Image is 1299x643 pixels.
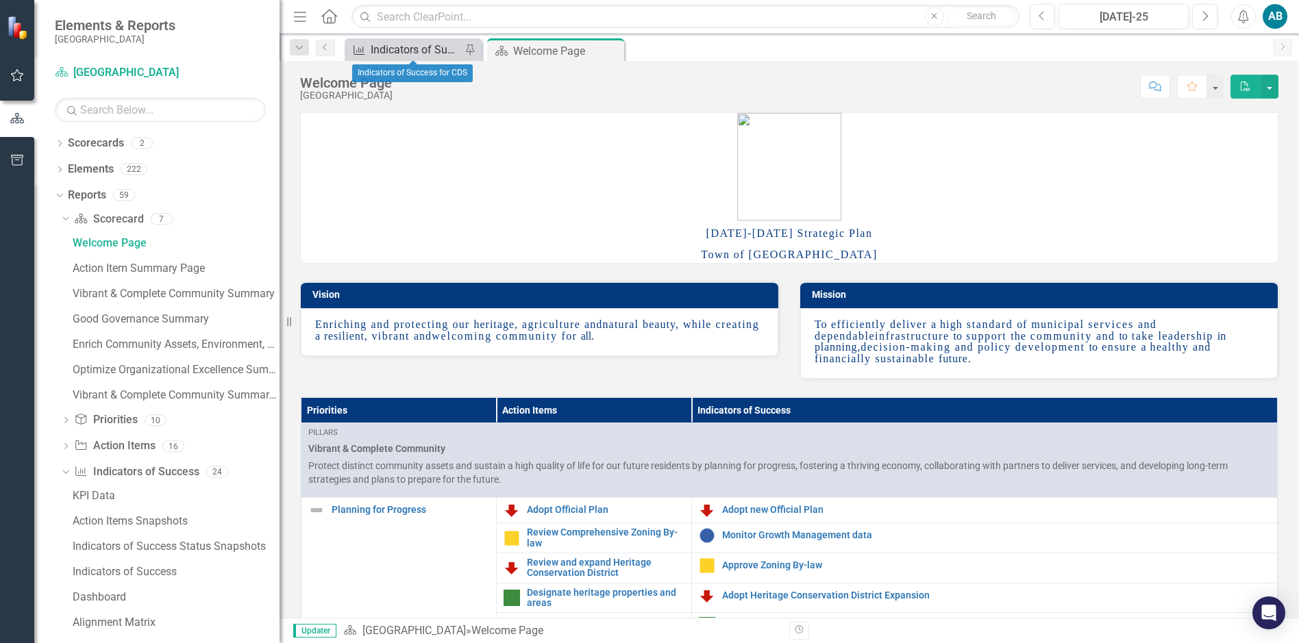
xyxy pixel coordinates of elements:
[73,338,280,351] div: Enrich Community Assets, Environment, & Infrastructure Summary
[722,590,1270,601] a: Adopt Heritage Conservation District Expansion
[504,502,520,518] img: Below Target
[939,353,971,364] span: future.
[73,288,280,300] div: Vibrant & Complete Community Summary
[414,330,432,342] span: and
[312,290,771,300] h3: Vision
[683,318,712,330] span: while
[131,138,153,149] div: 2
[527,527,684,549] a: Review Comprehensive Zoning By-law
[699,588,715,604] img: Below Target
[1015,341,1085,353] span: development
[471,624,543,637] div: Welcome Page
[1089,341,1098,353] span: to
[371,330,410,342] span: vibrant
[527,505,684,515] a: Adopt Official Plan
[69,561,280,583] a: Indicators of Success
[1193,341,1211,353] span: and
[955,341,974,353] span: and
[890,318,927,330] span: deliver
[206,466,228,478] div: 24
[73,515,280,527] div: Action Items Snapshots
[522,318,580,330] span: agriculture
[815,318,827,330] span: To
[715,318,759,330] span: creating
[940,318,963,330] span: high
[815,330,875,342] span: dependable
[643,318,679,330] span: beauty,
[581,330,594,342] span: all.
[699,527,715,544] img: Not Started
[55,17,175,34] span: Elements & Reports
[1031,318,1084,330] span: municipal
[69,333,280,355] a: Enrich Community Assets, Environment, & Infrastructure Summary
[812,290,1271,300] h3: Mission
[722,560,1270,570] a: Approve Zoning By-law
[315,330,320,342] span: a
[300,90,393,101] div: [GEOGRAPHIC_DATA]
[343,623,779,639] div: »
[496,330,558,342] span: community
[497,583,692,613] td: Double-Click to Edit Right Click for Context Menu
[931,318,936,330] span: a
[701,249,877,260] span: Town of [GEOGRAPHIC_DATA]
[371,41,461,58] div: Indicators of Success for CDS
[55,98,266,122] input: Search Below...
[692,523,1278,553] td: Double-Click to Edit Right Click for Context Menu
[5,14,32,40] img: ClearPoint Strategy
[73,566,280,578] div: Indicators of Success
[68,136,124,151] a: Scorecards
[1263,4,1287,29] button: AB
[74,412,137,428] a: Priorities
[699,557,715,574] img: At Risk
[73,313,280,325] div: Good Governance Summary
[73,616,280,629] div: Alignment Matrix
[351,5,1019,29] input: Search ClearPoint...
[504,590,520,606] img: On Target
[348,41,461,58] a: Indicators of Success for CDS
[73,591,280,603] div: Dashboard
[324,330,368,342] span: resilient,
[497,553,692,583] td: Double-Click to Edit Right Click for Context Menu
[1252,596,1285,629] div: Open Intercom Messenger
[815,353,871,364] span: financially
[55,34,175,45] small: [GEOGRAPHIC_DATA]
[1017,318,1027,330] span: of
[692,613,1278,643] td: Double-Click to Edit Right Click for Context Menu
[497,498,692,523] td: Double-Click to Edit Right Click for Context Menu
[432,330,492,342] span: welcoming
[69,510,280,532] a: Action Items Snapshots
[74,438,155,454] a: Action Items
[453,318,470,330] span: our
[293,624,336,638] span: Updater
[69,612,280,633] a: Alignment Matrix
[1119,330,1127,342] span: to
[145,414,166,426] div: 10
[332,505,489,515] a: Planning for Progress
[113,189,135,201] div: 59
[1096,330,1115,342] span: and
[69,231,280,253] a: Welcome Page
[527,588,684,609] a: Designate heritage properties and areas
[315,318,367,330] span: Enriching
[69,586,280,608] a: Dashboard
[699,617,715,633] img: On Target
[362,624,466,637] a: [GEOGRAPHIC_DATA]
[722,505,1270,515] a: Adopt new Official Plan
[1063,9,1184,25] div: [DATE]-25
[300,75,393,90] div: Welcome Page
[978,341,1011,353] span: policy
[692,553,1278,583] td: Double-Click to Edit Right Click for Context Menu
[967,10,996,21] span: Search
[497,613,692,643] td: Double-Click to Edit Right Click for Context Menu
[394,318,449,330] span: protecting
[513,42,621,60] div: Welcome Page
[966,330,1006,342] span: support
[73,490,280,502] div: KPI Data
[875,330,950,342] span: infrastructure
[352,64,473,82] div: Indicators of Success for CDS
[162,440,184,452] div: 16
[527,617,684,638] a: Update and Complete Glendale Secondary Plan
[1059,4,1189,29] button: [DATE]-25
[1088,318,1134,330] span: services
[954,330,962,342] span: to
